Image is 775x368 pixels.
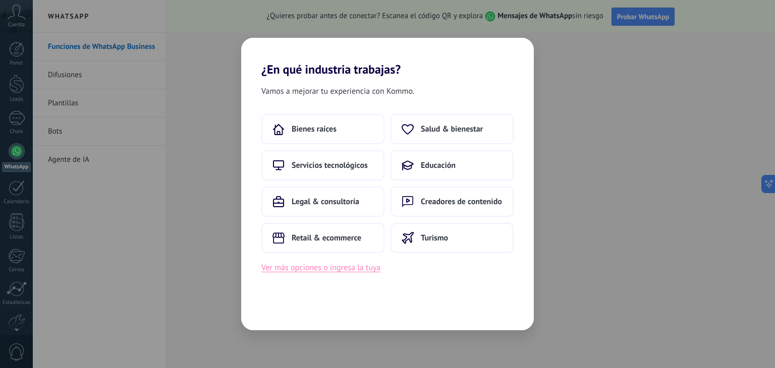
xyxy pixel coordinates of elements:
[292,233,361,243] span: Retail & ecommerce
[292,160,368,170] span: Servicios tecnológicos
[261,261,380,274] button: Ver más opciones o ingresa la tuya
[391,114,514,144] button: Salud & bienestar
[391,187,514,217] button: Creadores de contenido
[261,187,384,217] button: Legal & consultoría
[292,197,359,207] span: Legal & consultoría
[261,150,384,180] button: Servicios tecnológicos
[261,114,384,144] button: Bienes raíces
[391,150,514,180] button: Educación
[421,160,456,170] span: Educación
[421,124,483,134] span: Salud & bienestar
[241,38,534,77] h2: ¿En qué industria trabajas?
[391,223,514,253] button: Turismo
[421,197,502,207] span: Creadores de contenido
[261,223,384,253] button: Retail & ecommerce
[421,233,448,243] span: Turismo
[261,85,414,98] span: Vamos a mejorar tu experiencia con Kommo.
[292,124,337,134] span: Bienes raíces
